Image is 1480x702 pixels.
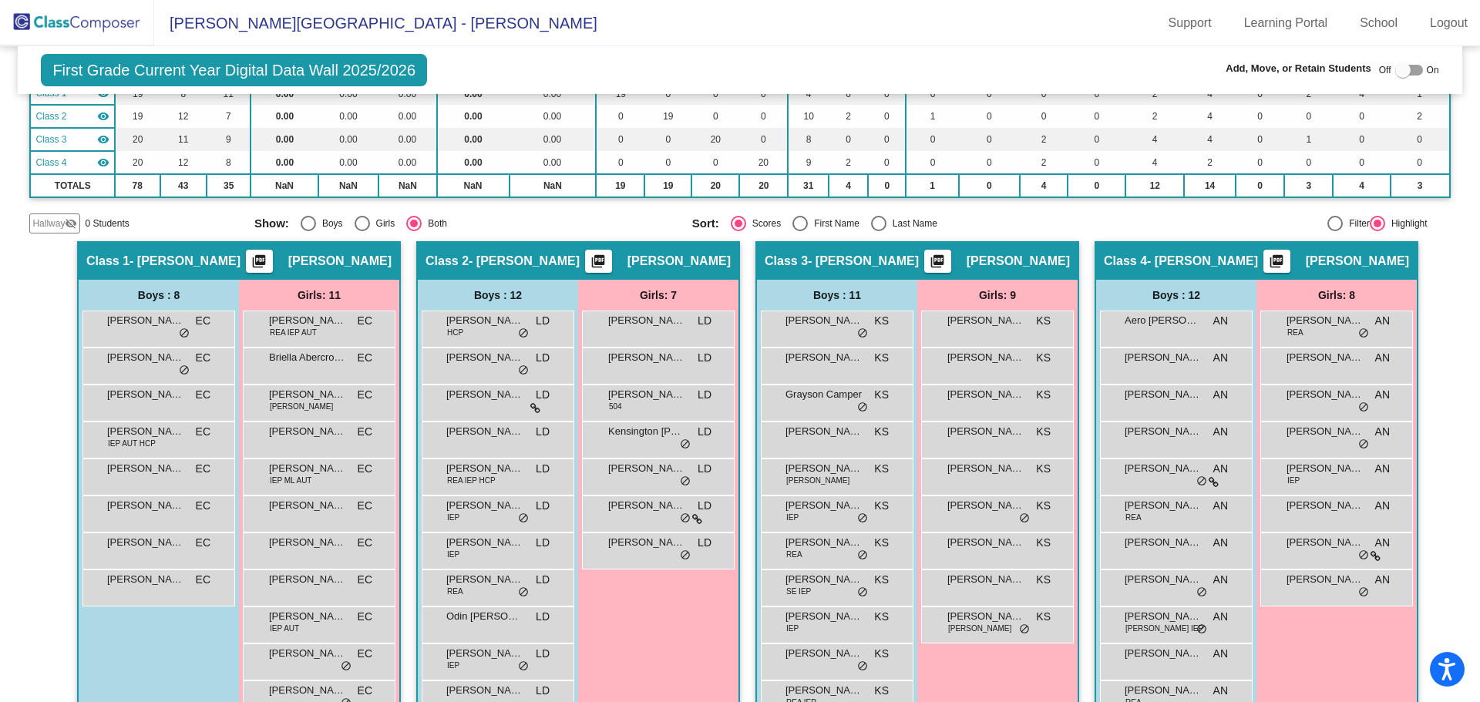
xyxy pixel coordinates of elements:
td: 0 [959,151,1020,174]
span: LD [698,387,711,403]
span: [PERSON_NAME][GEOGRAPHIC_DATA] - [PERSON_NAME] [154,11,597,35]
div: Girls: 9 [917,280,1078,311]
span: [PERSON_NAME] [1287,350,1364,365]
td: Amanda Newman - Newman [30,151,115,174]
td: 10 [788,105,829,128]
span: KS [1036,387,1051,403]
span: [PERSON_NAME] [107,387,184,402]
div: Scores [746,217,781,230]
td: 1 [906,105,958,128]
td: 2 [829,105,868,128]
td: 2 [829,151,868,174]
a: School [1347,11,1410,35]
mat-radio-group: Select an option [692,216,1118,231]
span: AN [1375,498,1390,514]
td: 0 [644,128,691,151]
span: do_not_disturb_alt [680,438,691,451]
span: Sort: [692,217,719,230]
span: [PERSON_NAME] [785,424,863,439]
span: LD [698,535,711,551]
span: [PERSON_NAME] [785,535,863,550]
div: Last Name [886,217,937,230]
span: [PERSON_NAME] [1287,387,1364,402]
div: Girls [370,217,395,230]
span: KS [1036,350,1051,366]
td: 20 [739,151,788,174]
td: NaN [510,174,597,197]
td: 0 [959,105,1020,128]
td: 78 [115,174,160,197]
span: - [PERSON_NAME] [469,254,580,269]
span: [PERSON_NAME] [269,387,346,402]
span: do_not_disturb_alt [1019,512,1030,525]
td: 7 [207,105,251,128]
span: KS [1036,535,1051,551]
div: Boys : 11 [757,280,917,311]
td: 0 [739,105,788,128]
td: 20 [115,151,160,174]
span: First Grade Current Year Digital Data Wall 2025/2026 [41,54,427,86]
span: do_not_disturb_alt [680,475,691,488]
span: do_not_disturb_alt [179,327,190,340]
span: [PERSON_NAME] [608,387,685,402]
td: 0.00 [437,151,510,174]
mat-radio-group: Select an option [254,216,681,231]
span: KS [874,387,889,403]
td: 2 [1391,105,1450,128]
td: 0 [644,151,691,174]
button: Print Students Details [1263,250,1290,273]
td: 0 [829,128,868,151]
span: [PERSON_NAME] [288,254,392,269]
td: 4 [1333,174,1391,197]
td: 1 [1284,128,1333,151]
span: [PERSON_NAME] [785,461,863,476]
span: EC [196,498,210,514]
td: 0 [868,174,906,197]
span: LD [698,424,711,440]
span: EC [358,498,372,514]
td: NaN [437,174,510,197]
span: - [PERSON_NAME] [808,254,919,269]
td: 0 [739,128,788,151]
span: [PERSON_NAME] [785,313,863,328]
td: 0 [868,105,906,128]
span: REA IEP AUT [270,327,317,338]
td: 11 [160,128,207,151]
mat-icon: picture_as_pdf [589,254,607,275]
span: [PERSON_NAME] [947,535,1024,550]
span: do_not_disturb_alt [518,327,529,340]
span: AN [1213,461,1228,477]
span: Grayson Camper [785,387,863,402]
span: [PERSON_NAME] [967,254,1070,269]
a: Logout [1418,11,1480,35]
td: 0 [906,151,958,174]
td: 0 [868,151,906,174]
span: KS [874,313,889,329]
button: Print Students Details [924,250,951,273]
span: LD [536,461,550,477]
mat-icon: visibility_off [65,217,77,230]
span: LD [698,461,711,477]
span: [PERSON_NAME] [269,313,346,328]
a: Support [1156,11,1224,35]
td: TOTALS [30,174,115,197]
span: do_not_disturb_alt [179,364,190,377]
span: AN [1213,498,1228,514]
td: 0.00 [378,151,436,174]
td: 12 [1125,174,1184,197]
span: EC [358,535,372,551]
span: KS [1036,498,1051,514]
span: 0 Students [85,217,129,230]
mat-icon: picture_as_pdf [1267,254,1286,275]
td: 0 [1333,128,1391,151]
span: AN [1375,461,1390,477]
mat-icon: visibility [97,110,109,123]
span: do_not_disturb_alt [1358,401,1369,414]
td: 0 [1333,105,1391,128]
span: Aero [PERSON_NAME] [1125,313,1202,328]
td: 3 [1391,174,1450,197]
span: Show: [254,217,289,230]
div: First Name [808,217,859,230]
span: AN [1213,424,1228,440]
td: 0 [1068,105,1125,128]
